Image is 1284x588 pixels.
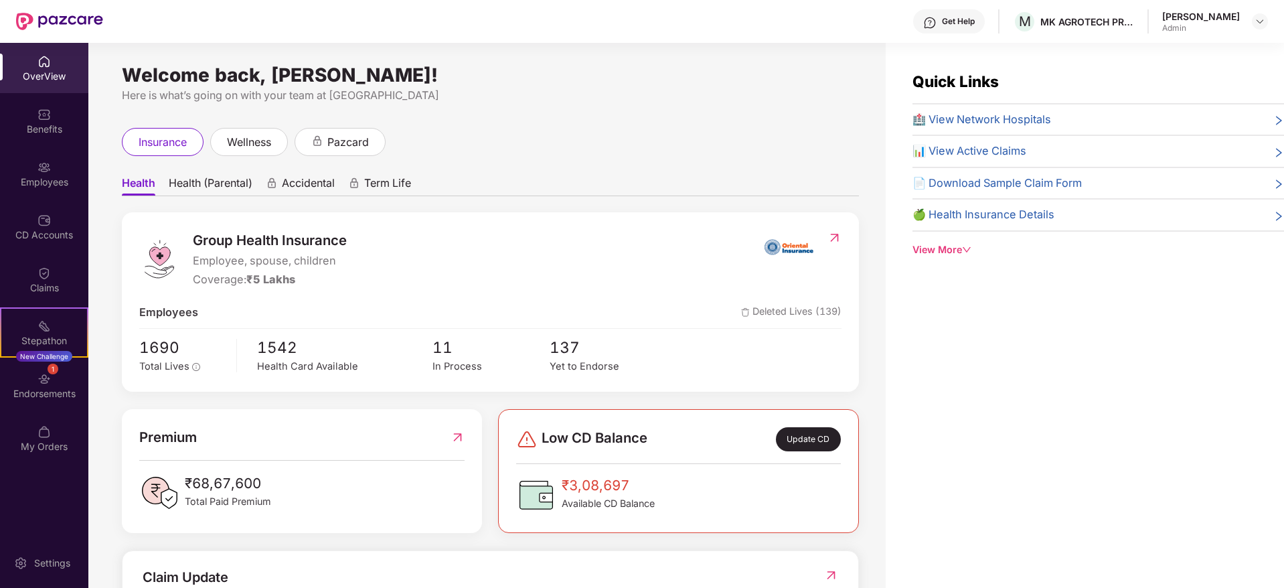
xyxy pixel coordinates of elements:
[1273,177,1284,192] span: right
[912,143,1026,160] span: 📊 View Active Claims
[962,245,971,254] span: down
[37,55,51,68] img: svg+xml;base64,PHN2ZyBpZD0iSG9tZSIgeG1sbnM9Imh0dHA6Ly93d3cudzMub3JnLzIwMDAvc3ZnIiB3aWR0aD0iMjAiIG...
[550,336,667,360] span: 137
[912,242,1284,257] div: View More
[139,134,187,151] span: insurance
[37,267,51,280] img: svg+xml;base64,PHN2ZyBpZD0iQ2xhaW0iIHhtbG5zPSJodHRwOi8vd3d3LnczLm9yZy8yMDAwL3N2ZyIgd2lkdGg9IjIwIi...
[562,496,655,511] span: Available CD Balance
[1,334,87,348] div: Stepathon
[364,176,411,196] span: Term Life
[192,363,200,371] span: info-circle
[193,271,347,289] div: Coverage:
[139,427,197,448] span: Premium
[1162,10,1240,23] div: [PERSON_NAME]
[246,273,295,286] span: ₹5 Lakhs
[1273,114,1284,129] span: right
[282,176,335,196] span: Accidental
[139,336,227,360] span: 1690
[37,372,51,386] img: svg+xml;base64,PHN2ZyBpZD0iRW5kb3JzZW1lbnRzIiB4bWxucz0iaHR0cDovL3d3dy53My5vcmcvMjAwMC9zdmciIHdpZH...
[139,304,198,321] span: Employees
[139,473,179,513] img: PaidPremiumIcon
[776,427,841,451] div: Update CD
[912,175,1082,192] span: 📄 Download Sample Claim Form
[193,230,347,251] span: Group Health Insurance
[257,359,432,374] div: Health Card Available
[562,475,655,496] span: ₹3,08,697
[827,231,841,244] img: RedirectIcon
[764,230,814,263] img: insurerIcon
[16,351,72,362] div: New Challenge
[257,336,432,360] span: 1542
[516,475,556,515] img: CDBalanceIcon
[37,319,51,333] img: svg+xml;base64,PHN2ZyB4bWxucz0iaHR0cDovL3d3dy53My5vcmcvMjAwMC9zdmciIHdpZHRoPSIyMSIgaGVpZ2h0PSIyMC...
[1040,15,1134,28] div: MK AGROTECH PRIVATE LIMITED
[741,304,841,321] span: Deleted Lives (139)
[311,135,323,147] div: animation
[169,176,252,196] span: Health (Parental)
[1019,13,1031,29] span: M
[348,177,360,190] div: animation
[14,557,27,570] img: svg+xml;base64,PHN2ZyBpZD0iU2V0dGluZy0yMHgyMCIgeG1sbnM9Imh0dHA6Ly93d3cudzMub3JnLzIwMDAvc3ZnIiB3aW...
[912,206,1054,224] span: 🍏 Health Insurance Details
[1162,23,1240,33] div: Admin
[122,87,859,104] div: Here is what’s going on with your team at [GEOGRAPHIC_DATA]
[432,336,550,360] span: 11
[327,134,369,151] span: pazcard
[923,16,937,29] img: svg+xml;base64,PHN2ZyBpZD0iSGVscC0zMngzMiIgeG1sbnM9Imh0dHA6Ly93d3cudzMub3JnLzIwMDAvc3ZnIiB3aWR0aD...
[942,16,975,27] div: Get Help
[143,567,228,588] div: Claim Update
[185,494,271,509] span: Total Paid Premium
[227,134,271,151] span: wellness
[185,473,271,494] span: ₹68,67,600
[16,13,103,30] img: New Pazcare Logo
[37,425,51,439] img: svg+xml;base64,PHN2ZyBpZD0iTXlfT3JkZXJzIiBkYXRhLW5hbWU9Ik15IE9yZGVycyIgeG1sbnM9Imh0dHA6Ly93d3cudz...
[37,161,51,174] img: svg+xml;base64,PHN2ZyBpZD0iRW1wbG95ZWVzIiB4bWxucz0iaHR0cDovL3d3dy53My5vcmcvMjAwMC9zdmciIHdpZHRoPS...
[48,364,58,374] div: 1
[912,111,1051,129] span: 🏥 View Network Hospitals
[37,108,51,121] img: svg+xml;base64,PHN2ZyBpZD0iQmVuZWZpdHMiIHhtbG5zPSJodHRwOi8vd3d3LnczLm9yZy8yMDAwL3N2ZyIgd2lkdGg9Ij...
[516,429,538,450] img: svg+xml;base64,PHN2ZyBpZD0iRGFuZ2VyLTMyeDMyIiB4bWxucz0iaHR0cDovL3d3dy53My5vcmcvMjAwMC9zdmciIHdpZH...
[30,557,74,570] div: Settings
[139,239,179,279] img: logo
[37,214,51,227] img: svg+xml;base64,PHN2ZyBpZD0iQ0RfQWNjb3VudHMiIGRhdGEtbmFtZT0iQ0QgQWNjb3VudHMiIHhtbG5zPSJodHRwOi8vd3...
[451,427,465,448] img: RedirectIcon
[193,252,347,270] span: Employee, spouse, children
[1255,16,1265,27] img: svg+xml;base64,PHN2ZyBpZD0iRHJvcGRvd24tMzJ4MzIiIHhtbG5zPSJodHRwOi8vd3d3LnczLm9yZy8yMDAwL3N2ZyIgd2...
[432,359,550,374] div: In Process
[122,176,155,196] span: Health
[741,308,750,317] img: deleteIcon
[266,177,278,190] div: animation
[1273,209,1284,224] span: right
[122,70,859,80] div: Welcome back, [PERSON_NAME]!
[139,360,189,372] span: Total Lives
[912,72,999,90] span: Quick Links
[550,359,667,374] div: Yet to Endorse
[824,569,838,582] img: RedirectIcon
[542,427,647,451] span: Low CD Balance
[1273,145,1284,160] span: right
